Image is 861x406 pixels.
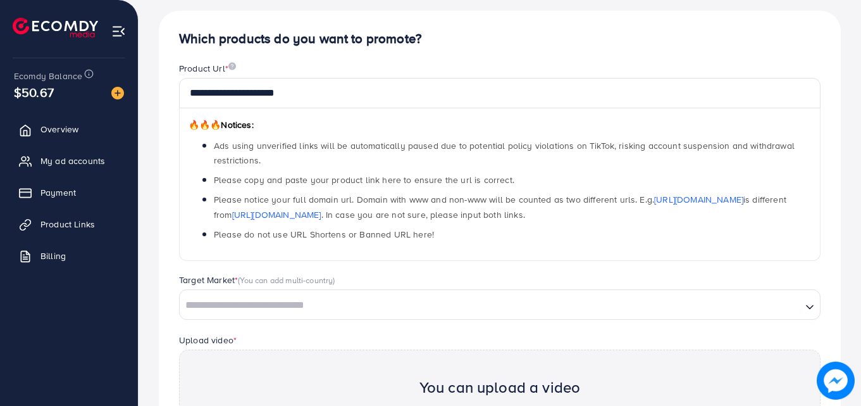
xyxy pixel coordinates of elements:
span: 🔥🔥🔥 [189,118,221,131]
label: Target Market [179,274,335,286]
span: Notices: [189,118,254,131]
input: Search for option [181,296,800,315]
span: Overview [40,123,78,136]
img: image [228,62,236,70]
a: Overview [9,117,128,142]
span: (You can add multi-country) [238,274,335,286]
span: Please copy and paste your product link here to ensure the url is correct. [214,174,514,186]
span: My ad accounts [40,155,105,167]
span: Ecomdy Balance [14,70,82,82]
h2: You can upload a video [419,378,581,396]
a: Product Links [9,212,128,237]
div: Search for option [179,289,821,320]
span: $50.67 [14,83,54,101]
a: [URL][DOMAIN_NAME] [232,208,321,221]
h4: Which products do you want to promote? [179,31,821,47]
a: [URL][DOMAIN_NAME] [654,193,743,206]
label: Product Url [179,62,236,75]
span: Ads using unverified links will be automatically paused due to potential policy violations on Tik... [214,139,795,167]
a: Billing [9,243,128,269]
span: Product Links [40,218,95,231]
span: Payment [40,186,76,199]
label: Upload video [179,334,237,346]
a: My ad accounts [9,148,128,174]
img: logo [13,18,98,37]
img: image [817,362,854,399]
img: menu [111,24,126,39]
span: Billing [40,250,66,262]
span: Please notice your full domain url. Domain with www and non-www will be counted as two different ... [214,193,786,220]
span: Please do not use URL Shortens or Banned URL here! [214,228,434,241]
img: image [111,87,124,99]
a: Payment [9,180,128,205]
